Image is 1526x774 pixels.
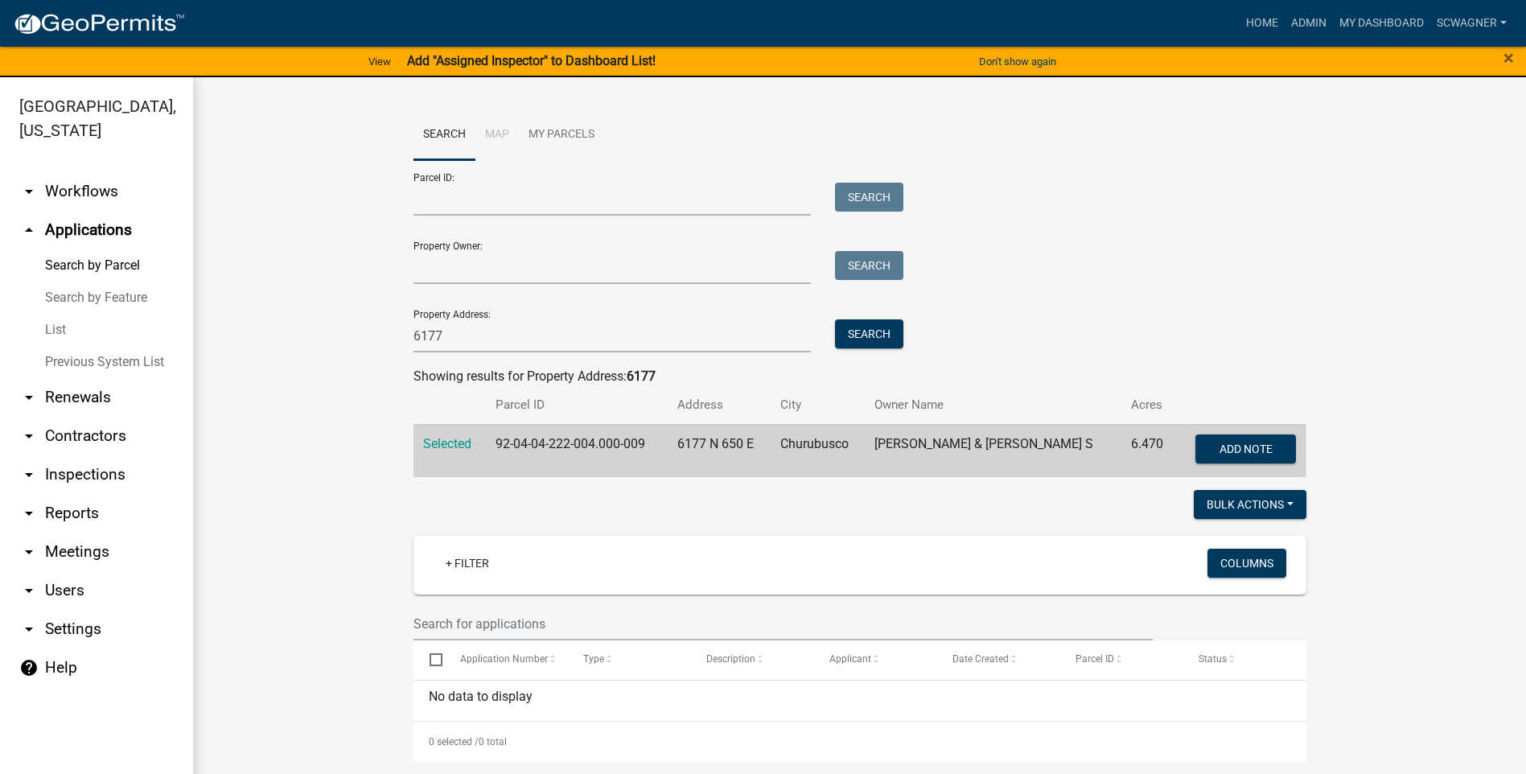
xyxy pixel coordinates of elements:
datatable-header-cell: Description [690,640,813,679]
i: arrow_drop_down [19,620,39,639]
td: Churubusco [771,424,865,477]
th: Parcel ID [486,386,668,424]
div: Showing results for Property Address: [413,367,1306,386]
a: Admin [1285,8,1333,39]
span: Description [705,653,755,665]
span: Application Number [459,653,547,665]
datatable-header-cell: Type [567,640,690,679]
a: View [362,48,397,75]
input: Search for applications [413,607,1154,640]
span: Type [582,653,603,665]
datatable-header-cell: Status [1183,640,1306,679]
button: Search [835,319,903,348]
td: 92-04-04-222-004.000-009 [486,424,668,477]
a: + Filter [433,549,502,578]
button: Search [835,251,903,280]
span: 0 selected / [429,736,479,747]
datatable-header-cell: Select [413,640,444,679]
td: 6177 N 650 E [668,424,771,477]
th: Address [668,386,771,424]
td: 6.470 [1121,424,1177,477]
button: Don't show again [973,48,1063,75]
span: × [1503,47,1514,69]
div: No data to display [413,681,1306,721]
datatable-header-cell: Date Created [936,640,1059,679]
i: arrow_drop_up [19,220,39,240]
button: Columns [1207,549,1286,578]
strong: 6177 [627,368,656,384]
i: arrow_drop_down [19,182,39,201]
i: arrow_drop_down [19,504,39,523]
span: Date Created [952,653,1008,665]
th: Owner Name [865,386,1121,424]
datatable-header-cell: Application Number [444,640,567,679]
a: Home [1240,8,1285,39]
datatable-header-cell: Applicant [813,640,936,679]
span: Add Note [1220,442,1273,455]
button: Add Note [1195,434,1296,463]
span: Parcel ID [1076,653,1114,665]
span: Status [1199,653,1227,665]
td: [PERSON_NAME] & [PERSON_NAME] S [865,424,1121,477]
button: Close [1503,48,1514,68]
a: Selected [423,436,471,451]
button: Bulk Actions [1194,490,1306,519]
th: City [771,386,865,424]
i: arrow_drop_down [19,388,39,407]
i: arrow_drop_down [19,542,39,562]
strong: Add "Assigned Inspector" to Dashboard List! [407,53,656,68]
i: arrow_drop_down [19,465,39,484]
i: arrow_drop_down [19,426,39,446]
div: 0 total [413,722,1306,762]
i: arrow_drop_down [19,581,39,600]
a: My Parcels [519,109,604,161]
th: Acres [1121,386,1177,424]
button: Search [835,183,903,212]
a: scwagner [1430,8,1513,39]
span: Applicant [829,653,870,665]
a: My Dashboard [1333,8,1430,39]
i: help [19,658,39,677]
a: Search [413,109,475,161]
datatable-header-cell: Parcel ID [1059,640,1183,679]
